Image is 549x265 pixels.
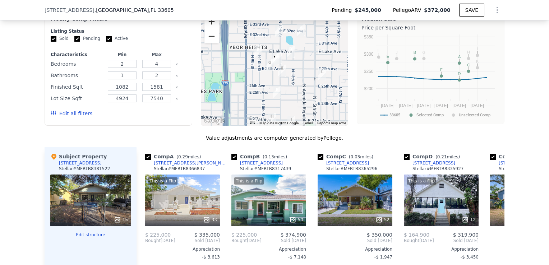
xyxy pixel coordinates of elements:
text: $200 [364,86,374,91]
div: 3606 N 13th St [287,46,295,58]
input: Pending [74,36,80,42]
span: $ 350,000 [367,232,392,238]
text: K [476,59,479,64]
div: Finished Sqft [51,82,103,92]
text: 33605 [389,113,400,117]
div: [DATE] [404,238,434,243]
span: 0.29 [178,154,188,159]
img: Google [203,116,226,126]
div: 12 [462,216,476,223]
span: $372,000 [424,7,451,13]
text: Selected Comp [416,113,444,117]
span: $ 335,000 [194,232,220,238]
span: , FL 33605 [149,7,174,13]
span: 0.13 [264,154,274,159]
text: B [414,50,416,55]
span: Pending [332,6,355,14]
div: [STREET_ADDRESS] [499,160,541,166]
span: Bought [145,238,161,243]
span: -$ 7,148 [288,255,306,260]
span: -$ 3,450 [461,255,479,260]
text: [DATE] [470,103,484,108]
div: Bathrooms [51,70,103,80]
text: H [467,50,470,54]
div: [STREET_ADDRESS] [326,160,369,166]
a: [STREET_ADDRESS] [404,160,455,166]
div: [STREET_ADDRESS] [412,160,455,166]
button: Keyboard shortcuts [250,121,255,124]
label: Pending [74,36,100,42]
button: SAVE [459,4,484,17]
text: L [378,48,380,53]
button: Show Options [490,3,504,17]
text: [DATE] [381,103,395,108]
div: 50 [289,216,303,223]
span: ( miles) [433,154,463,159]
div: Max [141,52,172,57]
span: Sold [DATE] [318,238,392,243]
text: J [396,50,398,55]
div: 33 [203,216,217,223]
a: Report a map error [317,121,346,125]
div: Comp C [318,153,376,160]
div: 1314 E Louise Ave [297,24,305,36]
button: Clear [175,86,178,89]
button: Zoom in [204,14,219,29]
svg: A chart. [361,33,500,122]
span: Bought [404,238,419,243]
div: Stellar # MFRTB8317439 [240,166,291,172]
text: [DATE] [417,103,431,108]
span: $ 225,000 [145,232,171,238]
div: 3503 N 11th St [271,53,278,65]
span: -$ 1,947 [374,255,392,260]
div: Subject Property [50,153,107,160]
span: , [GEOGRAPHIC_DATA] [94,6,174,14]
div: Value adjustments are computer generated by Pellego . [45,134,504,141]
div: Stellar # MFRTB8366837 [154,166,205,172]
div: This is a Flip [148,177,177,185]
div: [STREET_ADDRESS][PERSON_NAME] [154,160,229,166]
div: Appreciation [145,246,220,252]
span: 0.21 [437,154,447,159]
div: Bedrooms [51,59,103,69]
text: $250 [364,69,374,74]
label: Sold [51,36,69,42]
div: 2920 N 11th St [268,113,276,125]
input: Active [106,36,112,42]
span: Sold [DATE] [434,238,479,243]
text: C [467,63,470,67]
button: Edit all filters [51,110,92,117]
text: E [387,54,389,59]
span: $ 225,000 [231,232,257,238]
a: Terms (opens in new tab) [303,121,313,125]
div: Min [106,52,138,57]
div: 3413 N 12th St [278,65,286,77]
div: [STREET_ADDRESS] [240,160,283,166]
text: Unselected Comp [459,113,490,117]
text: [DATE] [399,103,412,108]
span: $ 319,900 [453,232,479,238]
div: Stellar # MFRT3520228 [499,166,547,172]
div: 3504 N 12th St [274,52,282,64]
span: ( miles) [260,154,290,159]
div: [DATE] [231,238,262,243]
button: Edit structure [50,232,131,238]
div: 1109 E 32nd Ave [275,25,283,37]
text: I [477,47,478,51]
span: Sold [DATE] [175,238,220,243]
div: 3008 N 13th St [287,116,295,129]
span: ( miles) [346,154,376,159]
text: D [458,71,461,76]
div: 52 [375,216,389,223]
text: $300 [364,52,374,57]
div: This is a Flip [234,177,264,185]
button: Clear [175,74,178,77]
div: [STREET_ADDRESS] [59,160,102,166]
div: Stellar # MFRTB8335927 [412,166,463,172]
text: [DATE] [434,103,448,108]
div: Lot Size Sqft [51,93,103,103]
button: Zoom out [204,29,219,43]
span: Bought [231,238,247,243]
div: Appreciation [318,246,392,252]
